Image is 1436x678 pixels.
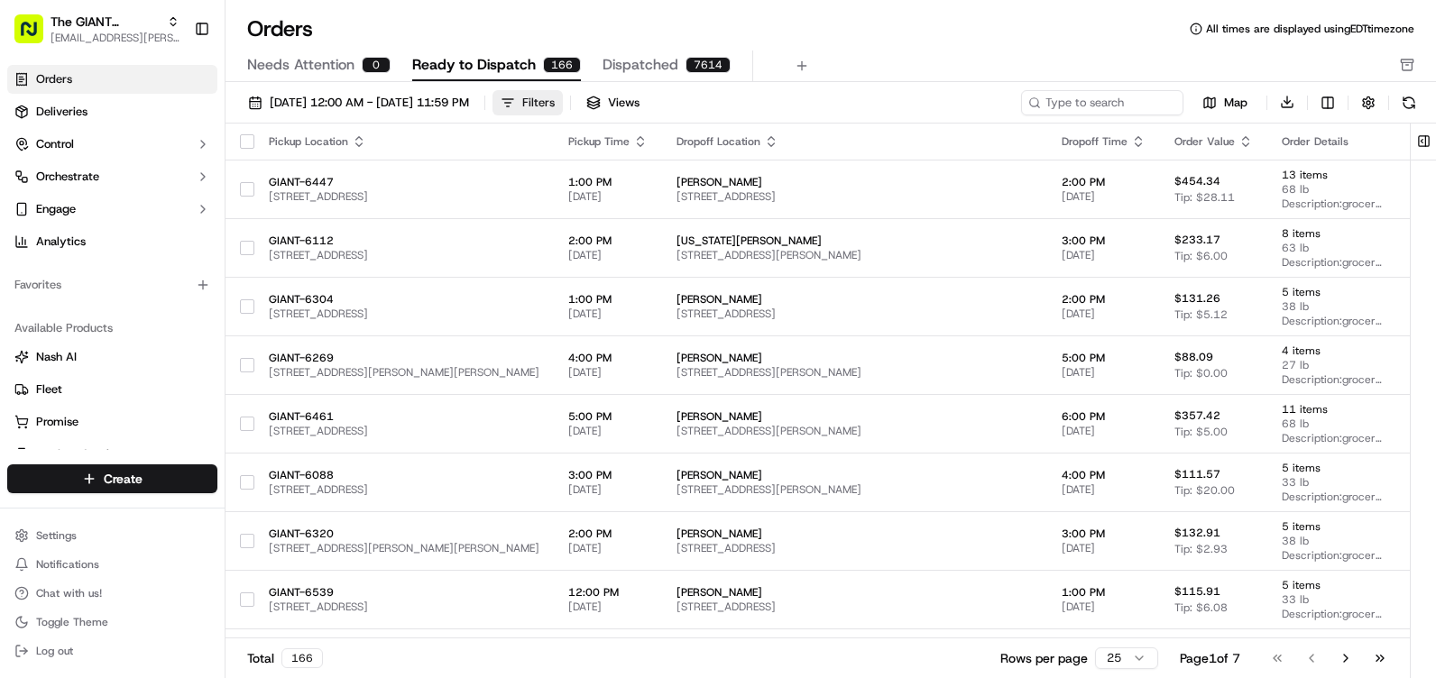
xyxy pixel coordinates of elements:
div: Dropoff Location [677,134,1033,149]
span: [PERSON_NAME] [677,175,1033,189]
span: [DATE] [1062,248,1146,262]
span: [DATE] [568,365,648,380]
button: Chat with us! [7,581,217,606]
span: Tip: $0.00 [1174,366,1228,380]
a: Promise [14,414,210,430]
button: Nash AI [7,343,217,371]
div: Favorites [7,270,217,299]
div: 166 [281,648,323,668]
span: 3:00 PM [1062,234,1146,248]
span: [DATE] [568,600,648,614]
span: Knowledge Base [36,261,138,279]
span: [PERSON_NAME] [677,527,1033,541]
span: $88.09 [1174,350,1213,364]
span: 5 items [1282,519,1382,534]
a: 📗Knowledge Base [11,254,145,287]
span: 2:00 PM [568,234,648,248]
span: GIANT-6539 [269,585,539,600]
span: 8 items [1282,226,1382,241]
span: [STREET_ADDRESS] [269,307,539,321]
span: Dispatched [603,54,678,76]
span: [DATE] [568,482,648,497]
div: Dropoff Time [1062,134,1146,149]
span: Needs Attention [247,54,354,76]
span: 4 items [1282,344,1382,358]
button: Notifications [7,552,217,577]
span: 6 items [1282,637,1382,651]
div: Page 1 of 7 [1180,649,1240,667]
div: 📗 [18,263,32,278]
span: [STREET_ADDRESS] [269,482,539,497]
span: [STREET_ADDRESS][PERSON_NAME] [677,248,1033,262]
span: Tip: $6.08 [1174,600,1228,615]
button: Engage [7,195,217,224]
p: Rows per page [1000,649,1088,667]
span: [STREET_ADDRESS] [269,600,539,614]
button: Orchestrate [7,162,217,191]
button: Log out [7,638,217,664]
span: Log out [36,644,73,658]
span: Tip: $20.00 [1174,483,1235,498]
span: 33 lb [1282,592,1382,607]
span: 5:00 PM [1062,351,1146,365]
span: 6:00 PM [1062,409,1146,424]
button: Promise [7,408,217,436]
span: Tip: $28.11 [1174,190,1235,205]
span: Pylon [179,306,218,319]
span: [STREET_ADDRESS][PERSON_NAME] [677,482,1033,497]
span: GIANT-6112 [269,234,539,248]
span: [DATE] [568,307,648,321]
a: Deliveries [7,97,217,126]
span: Create [104,470,143,488]
span: Tip: $6.00 [1174,249,1228,263]
span: 4:00 PM [1062,468,1146,482]
button: Fleet [7,375,217,404]
span: [PERSON_NAME] [677,351,1033,365]
span: 12:00 PM [568,585,648,600]
button: [DATE] 12:00 AM - [DATE] 11:59 PM [240,90,477,115]
h1: Orders [247,14,313,43]
span: [DATE] [1062,600,1146,614]
span: 5 items [1282,285,1382,299]
span: $132.91 [1174,526,1220,540]
div: Available Products [7,314,217,343]
span: [STREET_ADDRESS] [269,248,539,262]
span: Orders [36,71,72,87]
a: Orders [7,65,217,94]
span: [STREET_ADDRESS] [269,424,539,438]
button: Settings [7,523,217,548]
span: [DATE] [1062,189,1146,204]
a: Fleet [14,381,210,398]
span: Description: grocery bags [1282,372,1382,387]
div: 7614 [686,57,731,73]
span: [STREET_ADDRESS] [677,307,1033,321]
span: 33 lb [1282,475,1382,490]
span: [DATE] [1062,365,1146,380]
span: [PERSON_NAME] [677,292,1033,307]
button: Create [7,464,217,493]
span: [STREET_ADDRESS][PERSON_NAME] [677,424,1033,438]
span: Orchestrate [36,169,99,185]
span: $111.57 [1174,467,1220,481]
span: [PERSON_NAME] [677,468,1033,482]
span: 1:00 PM [1062,585,1146,600]
span: 2:00 PM [1062,292,1146,307]
div: Pickup Time [568,134,648,149]
button: Views [578,90,648,115]
span: Nash AI [36,349,77,365]
span: Description: grocery bags [1282,490,1382,504]
span: Description: grocery bags [1282,431,1382,445]
span: $233.17 [1174,233,1220,247]
span: Fleet [36,381,62,398]
a: Nash AI [14,349,210,365]
span: 63 lb [1282,241,1382,255]
button: Toggle Theme [7,609,217,635]
span: Analytics [36,234,86,250]
button: [EMAIL_ADDRESS][PERSON_NAME][DOMAIN_NAME] [51,31,179,45]
span: Product Catalog [36,446,123,463]
span: Chat with us! [36,586,102,600]
span: 4:00 PM [568,351,648,365]
div: We're available if you need us! [61,190,228,205]
span: Toggle Theme [36,615,108,629]
span: The GIANT Company [51,13,160,31]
